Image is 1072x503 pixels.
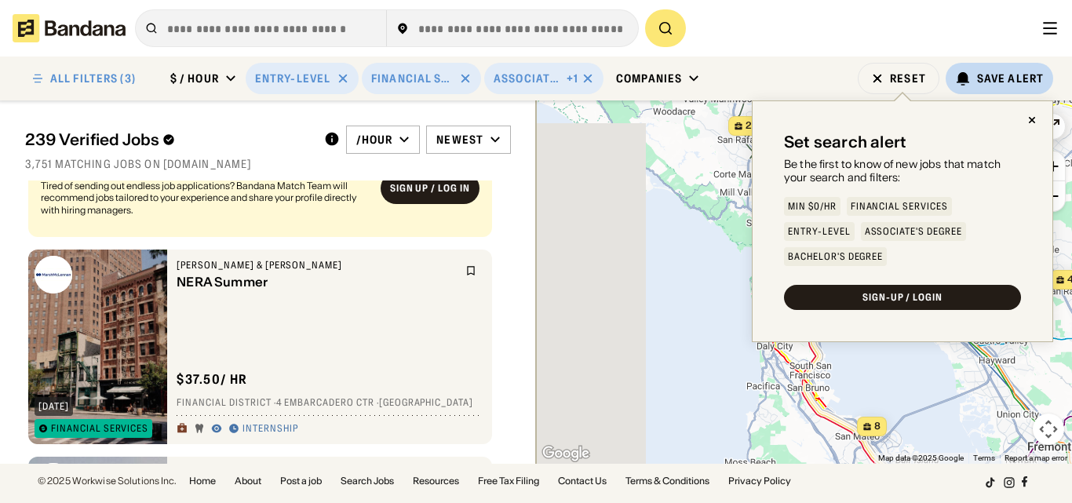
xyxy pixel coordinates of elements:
a: Privacy Policy [728,476,791,486]
div: Reset [890,73,926,84]
div: 3,751 matching jobs on [DOMAIN_NAME] [25,157,511,171]
div: Min $0/hr [788,202,837,211]
div: Financial Services [371,71,453,86]
span: Map data ©2025 Google [878,454,964,462]
a: Home [189,476,216,486]
div: Entry-Level [788,227,851,236]
div: Set search alert [784,133,906,151]
img: Bandana logotype [13,14,126,42]
a: Terms & Conditions [625,476,709,486]
a: Free Tax Filing [478,476,539,486]
div: Save Alert [977,71,1044,86]
div: +1 [567,71,578,86]
div: ALL FILTERS (3) [50,73,136,84]
div: Bachelor's Degree [788,252,883,261]
img: Google [540,443,592,464]
div: Associate's Degree [865,227,962,236]
span: 2 [746,119,752,133]
div: 239 Verified Jobs [25,130,312,149]
div: grid [25,180,511,464]
div: Be the first to know of new jobs that match your search and filters: [784,158,1021,184]
div: Companies [616,71,682,86]
div: /hour [356,133,393,147]
a: Resources [413,476,459,486]
div: Associate's Degree [494,71,563,86]
a: Terms (opens in new tab) [973,454,995,462]
div: SIGN-UP / LOGIN [862,293,943,302]
a: Open this area in Google Maps (opens a new window) [540,443,592,464]
a: Post a job [280,476,322,486]
div: © 2025 Workwise Solutions Inc. [38,476,177,486]
a: About [235,476,261,486]
a: Search Jobs [341,476,394,486]
a: Report a map error [1005,454,1067,462]
button: Map camera controls [1033,414,1064,445]
div: Newest [436,133,483,147]
a: Contact Us [558,476,607,486]
div: $ / hour [170,71,219,86]
div: Financial Services [851,202,948,211]
span: 8 [874,420,881,433]
div: Entry-Level [255,71,330,86]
